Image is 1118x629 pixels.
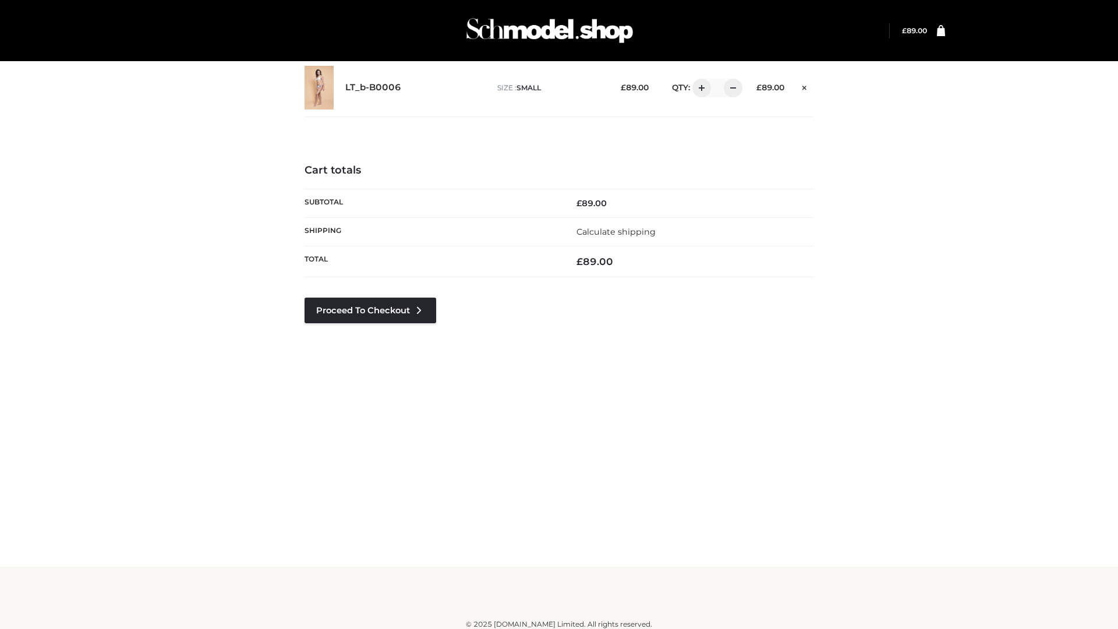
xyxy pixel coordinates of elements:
a: Proceed to Checkout [305,298,436,323]
a: LT_b-B0006 [345,82,401,93]
bdi: 89.00 [576,256,613,267]
a: Remove this item [796,79,813,94]
th: Shipping [305,217,559,246]
div: QTY: [660,79,738,97]
bdi: 89.00 [756,83,784,92]
bdi: 89.00 [621,83,649,92]
th: Total [305,246,559,277]
a: £89.00 [902,26,927,35]
span: £ [576,256,583,267]
h4: Cart totals [305,164,813,177]
bdi: 89.00 [576,198,607,209]
bdi: 89.00 [902,26,927,35]
span: £ [902,26,907,35]
p: size : [497,83,603,93]
span: £ [576,198,582,209]
a: Calculate shipping [576,227,656,237]
th: Subtotal [305,189,559,217]
span: £ [621,83,626,92]
span: SMALL [516,83,541,92]
span: £ [756,83,762,92]
img: Schmodel Admin 964 [462,8,637,54]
